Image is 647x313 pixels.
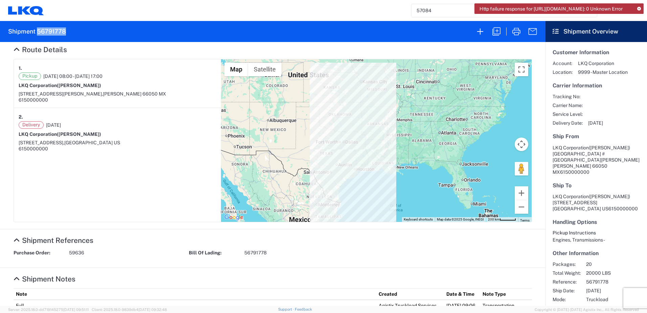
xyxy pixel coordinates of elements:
a: Feedback [295,307,312,311]
span: Tracking No: [553,93,583,100]
th: Created [376,289,444,300]
span: 20 [586,261,644,267]
span: [DATE] 08:00 - [DATE] 17:00 [43,73,103,79]
a: Hide Details [14,275,75,283]
span: Server: 2025.18.0-dd719145275 [8,308,89,312]
span: LKQ Corporation [553,145,589,150]
a: Open this area in Google Maps (opens a new window) [223,213,245,222]
h5: Carrier Information [553,82,640,89]
strong: 1. [19,64,22,72]
span: Mode: [553,296,581,302]
span: ([PERSON_NAME]) [589,194,630,199]
address: [GEOGRAPHIC_DATA] US [553,193,640,212]
strong: LKQ Corporation [19,131,101,137]
h5: Customer Information [553,49,640,56]
th: Note [14,289,376,300]
h5: Ship From [553,133,640,140]
span: Total Weight: [553,270,581,276]
strong: Bill Of Lading: [189,250,240,256]
span: LKQ Corporation [STREET_ADDRESS] [553,194,630,205]
span: 6150000000 [560,169,589,175]
td: Agistix Truckload Services [376,300,444,311]
div: Engines, Transmissions - [553,237,640,243]
span: Pickup [19,72,41,80]
span: Delivery [19,121,44,129]
a: Hide Details [14,45,67,54]
span: 200 km [488,217,499,221]
span: Account: [553,60,573,66]
span: Carrier Name: [553,102,583,108]
th: Note Type [480,289,532,300]
span: [DATE] 09:32:48 [138,308,167,312]
button: Zoom out [515,200,528,214]
button: Keyboard shortcuts [404,217,433,222]
address: [PERSON_NAME] 66050 MX [553,145,640,175]
span: 20000 LBS [586,270,644,276]
span: Delivery Date: [553,120,583,126]
span: [STREET_ADDRESS][PERSON_NAME], [19,91,103,97]
strong: Purchase Order: [14,250,64,256]
span: 56791778 [244,250,267,256]
button: Map Scale: 200 km per 45 pixels [486,217,518,222]
h5: Ship To [553,182,640,189]
input: Shipment, tracking or reference number [411,4,587,17]
span: Creator: [553,305,581,311]
span: Location: [553,69,573,75]
button: Toggle fullscreen view [515,63,528,76]
span: Map data ©2025 Google, INEGI [437,217,484,221]
button: Show satellite imagery [248,63,282,76]
span: [PERSON_NAME] 66050 MX [103,91,166,97]
strong: LKQ Corporation [19,83,101,88]
button: Drag Pegman onto the map to open Street View [515,162,528,175]
h6: Pickup Instructions [553,230,640,236]
td: Full [14,300,376,311]
h2: Shipment 56791778 [8,27,66,36]
span: Service Level: [553,111,583,117]
span: 59636 [69,250,84,256]
img: Google [223,213,245,222]
button: Show street map [224,63,248,76]
span: [DATE] [46,122,61,128]
button: Map camera controls [515,138,528,151]
h5: Other Information [553,250,640,256]
td: [DATE] 09:06 [444,300,481,311]
span: Client: 2025.18.0-9839db4 [92,308,167,312]
span: [DATE] 09:51:11 [63,308,89,312]
td: Transportation [480,300,532,311]
span: ([PERSON_NAME]) [57,131,101,137]
span: Packages: [553,261,581,267]
span: 6150000000 [608,206,638,211]
header: Shipment Overview [545,21,647,42]
strong: 2. [19,113,23,121]
span: [GEOGRAPHIC_DATA] #[GEOGRAPHIC_DATA][PERSON_NAME] [553,151,640,163]
a: Support [278,307,295,311]
span: 9999 - Master Location [578,69,628,75]
span: LKQ Corporation [578,60,628,66]
span: ([PERSON_NAME]) [57,83,101,88]
button: Zoom in [515,186,528,200]
span: [GEOGRAPHIC_DATA] US [64,140,120,145]
span: [DATE] [588,120,603,126]
h5: Handling Options [553,219,640,225]
span: [STREET_ADDRESS], [19,140,64,145]
span: Reference: [553,279,581,285]
span: Ship Date: [553,288,581,294]
span: Copyright © [DATE]-[DATE] Agistix Inc., All Rights Reserved [535,307,639,313]
a: Hide Details [14,236,93,245]
th: Date & Time [444,289,481,300]
div: 6150000000 [19,97,216,103]
div: 6150000000 [19,146,216,152]
span: [DATE] [586,288,644,294]
a: Terms [520,218,530,222]
span: Http failure response for [URL][DOMAIN_NAME]: 0 Unknown Error [479,6,623,12]
span: Truckload [586,296,644,302]
span: 56791778 [586,279,644,285]
span: ([PERSON_NAME]) [589,145,630,150]
span: Agistix Truckload Services [586,305,644,311]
